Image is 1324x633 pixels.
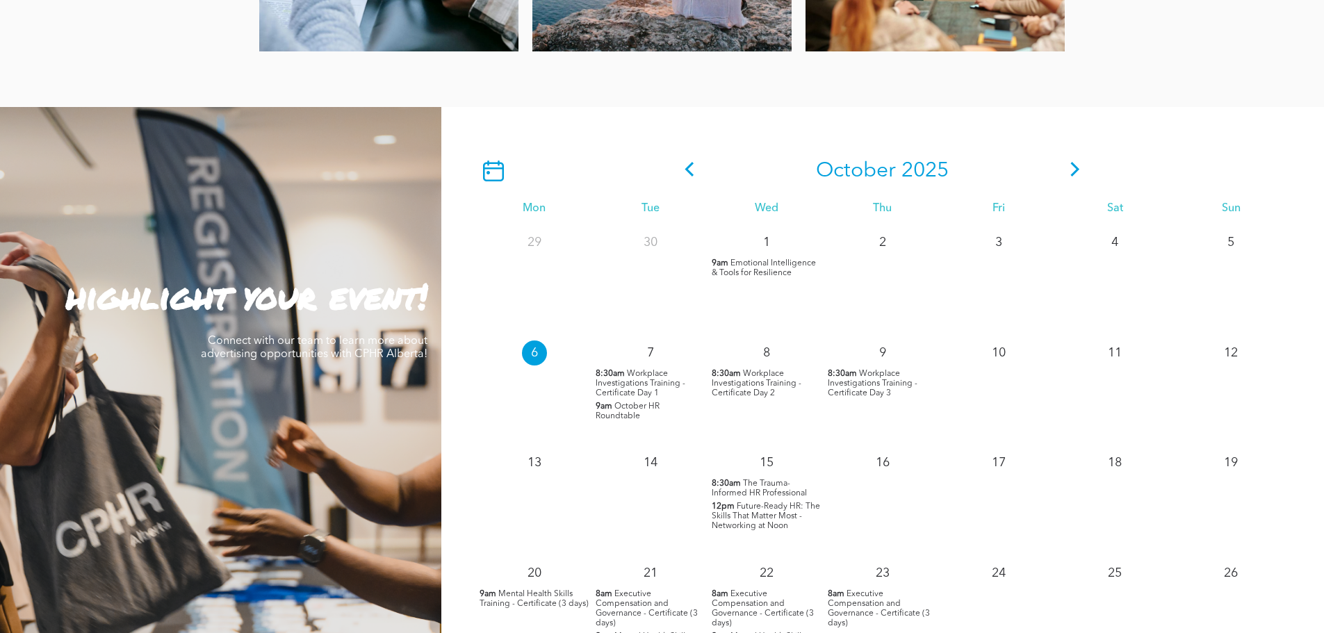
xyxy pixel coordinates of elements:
[712,589,728,599] span: 8am
[638,230,663,255] p: 30
[522,230,547,255] p: 29
[1173,202,1289,215] div: Sun
[1102,450,1127,475] p: 18
[712,502,735,511] span: 12pm
[754,230,779,255] p: 1
[522,340,547,365] p: 6
[712,370,801,397] span: Workplace Investigations Training - Certificate Day 2
[870,230,895,255] p: 2
[754,450,779,475] p: 15
[638,340,663,365] p: 7
[596,370,685,397] span: Workplace Investigations Training - Certificate Day 1
[824,202,940,215] div: Thu
[754,561,779,586] p: 22
[476,202,592,215] div: Mon
[941,202,1057,215] div: Fri
[828,369,857,379] span: 8:30am
[754,340,779,365] p: 8
[592,202,708,215] div: Tue
[986,561,1011,586] p: 24
[828,370,917,397] span: Workplace Investigations Training - Certificate Day 3
[986,340,1011,365] p: 10
[901,161,949,181] span: 2025
[1102,340,1127,365] p: 11
[1218,230,1243,255] p: 5
[708,202,824,215] div: Wed
[712,259,816,277] span: Emotional Intelligence & Tools for Resilience
[638,561,663,586] p: 21
[712,502,820,530] span: Future-Ready HR: The Skills That Matter Most - Networking at Noon
[638,450,663,475] p: 14
[1102,561,1127,586] p: 25
[596,590,698,627] span: Executive Compensation and Governance - Certificate (3 days)
[596,589,612,599] span: 8am
[986,450,1011,475] p: 17
[712,479,741,488] span: 8:30am
[480,590,589,608] span: Mental Health Skills Training - Certificate (3 days)
[1102,230,1127,255] p: 4
[1218,561,1243,586] p: 26
[870,340,895,365] p: 9
[816,161,896,181] span: October
[596,369,625,379] span: 8:30am
[1218,340,1243,365] p: 12
[870,561,895,586] p: 23
[712,369,741,379] span: 8:30am
[522,561,547,586] p: 20
[712,590,814,627] span: Executive Compensation and Governance - Certificate (3 days)
[828,590,930,627] span: Executive Compensation and Governance - Certificate (3 days)
[66,271,427,320] strong: highlight your event!
[1057,202,1173,215] div: Sat
[712,258,728,268] span: 9am
[522,450,547,475] p: 13
[596,402,660,420] span: October HR Roundtable
[1218,450,1243,475] p: 19
[201,336,427,360] span: Connect with our team to learn more about advertising opportunities with CPHR Alberta!
[596,402,612,411] span: 9am
[986,230,1011,255] p: 3
[480,589,496,599] span: 9am
[712,479,807,498] span: The Trauma-Informed HR Professional
[828,589,844,599] span: 8am
[870,450,895,475] p: 16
